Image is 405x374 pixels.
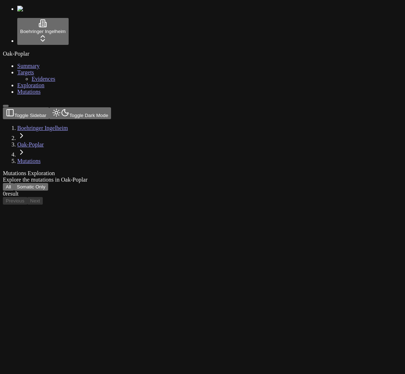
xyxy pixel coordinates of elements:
[3,177,333,183] div: Explore the mutations in Oak-Poplar
[17,89,41,95] a: Mutations
[17,63,40,69] a: Summary
[27,197,43,205] button: Next
[3,197,27,205] button: Previous
[17,141,44,148] a: Oak-Poplar
[3,125,333,164] nav: breadcrumb
[32,76,55,82] a: Evidences
[3,191,19,197] span: 0 result
[3,183,14,191] button: All
[3,105,9,107] button: Toggle Sidebar
[3,107,49,119] button: Toggle Sidebar
[14,183,48,191] button: Somatic Only
[17,125,68,131] a: Boehringer Ingelheim
[14,113,46,118] span: Toggle Sidebar
[17,18,69,45] button: Boehringer Ingelheim
[3,170,333,177] div: Mutations Exploration
[17,82,45,88] a: Exploration
[69,113,108,118] span: Toggle Dark Mode
[17,6,45,12] img: Numenos
[49,107,111,119] button: Toggle Dark Mode
[17,69,34,75] a: Targets
[17,158,41,164] a: Mutations
[3,51,402,57] div: Oak-Poplar
[20,29,66,34] span: Boehringer Ingelheim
